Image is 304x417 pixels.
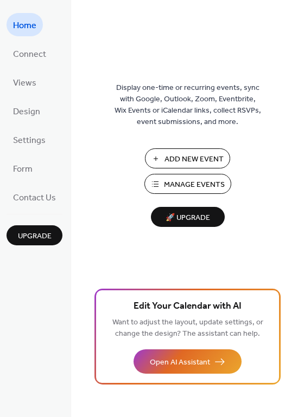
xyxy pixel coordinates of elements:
[115,82,261,128] span: Display one-time or recurring events, sync with Google, Outlook, Zoom, Eventbrite, Wix Events or ...
[13,46,46,63] span: Connect
[13,161,33,178] span: Form
[145,148,230,168] button: Add New Event
[7,225,62,245] button: Upgrade
[13,132,46,149] span: Settings
[7,157,39,180] a: Form
[13,103,40,120] span: Design
[13,17,36,34] span: Home
[150,357,210,368] span: Open AI Assistant
[157,211,218,225] span: 🚀 Upgrade
[7,128,52,151] a: Settings
[112,315,263,341] span: Want to adjust the layout, update settings, or change the design? The assistant can help.
[7,42,53,65] a: Connect
[134,299,242,314] span: Edit Your Calendar with AI
[164,179,225,191] span: Manage Events
[13,75,36,92] span: Views
[164,154,224,165] span: Add New Event
[18,231,52,242] span: Upgrade
[7,70,43,94] a: Views
[7,185,62,208] a: Contact Us
[134,349,242,374] button: Open AI Assistant
[151,207,225,227] button: 🚀 Upgrade
[7,13,43,36] a: Home
[13,190,56,206] span: Contact Us
[144,174,231,194] button: Manage Events
[7,99,47,122] a: Design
